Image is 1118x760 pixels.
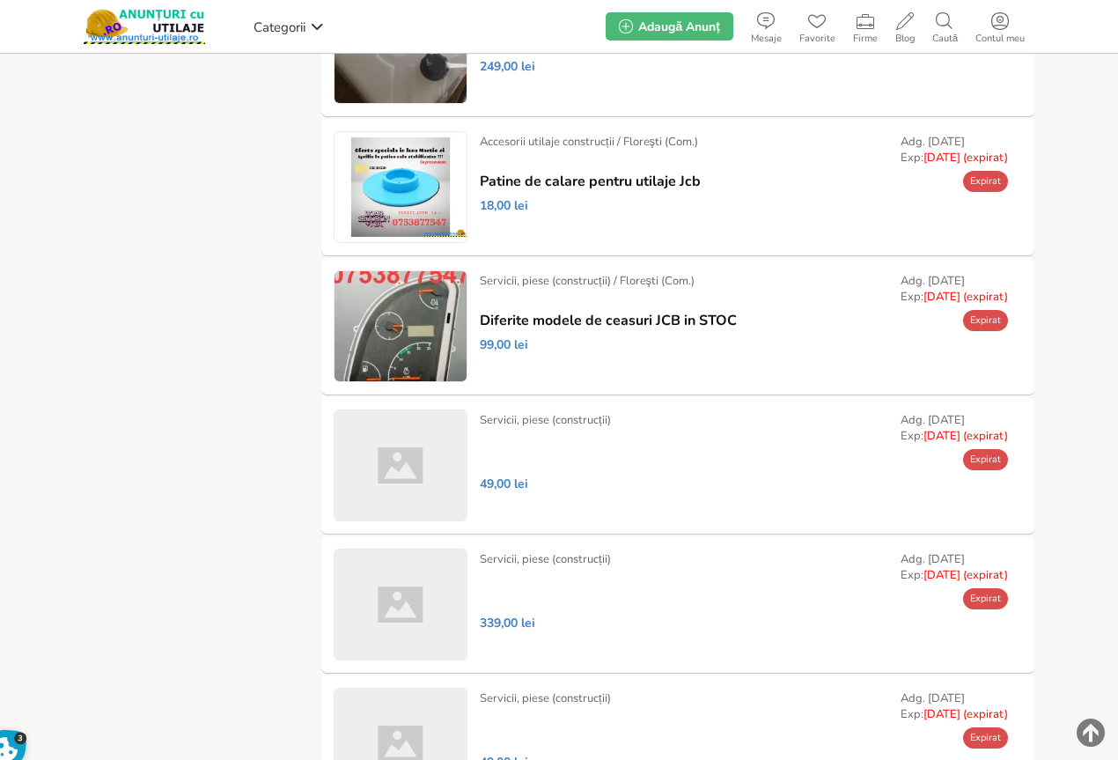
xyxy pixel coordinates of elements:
span: 249,00 lei [480,59,535,75]
span: Blog [886,33,923,44]
a: Firme [844,9,886,44]
div: Adg. [DATE] Exp: [901,690,1008,722]
span: 99,00 lei [480,337,528,353]
span: 3 [14,732,27,745]
img: Diferite modele de ceasuri JCB in STOC [335,271,467,381]
div: Adg. [DATE] Exp: [901,273,1008,305]
span: [DATE] (expirat) [923,567,1008,583]
div: Adg. [DATE] Exp: [901,134,1008,166]
a: Contul meu [967,9,1033,44]
a: Favorite [791,9,844,44]
div: Adg. [DATE] Exp: [901,412,1008,444]
span: 18,00 lei [480,198,528,214]
span: 49,00 lei [480,476,528,492]
span: [DATE] (expirat) [923,428,1008,444]
span: Expirat [970,453,1001,466]
img: Patine de calare pentru utilaje Jcb [335,132,467,242]
span: Favorite [791,33,844,44]
span: 339,00 lei [480,616,535,631]
span: Adaugă Anunț [638,18,719,35]
span: Contul meu [967,33,1033,44]
div: Adg. [DATE] Exp: [901,551,1008,583]
a: Diferite modele de ceasuri JCB in STOC [480,313,737,328]
span: Mesaje [742,33,791,44]
div: Servicii, piese (construcții) [480,551,611,567]
div: Servicii, piese (construcții) / Floreşti (Com.) [480,273,695,289]
a: Mesaje [742,9,791,44]
div: Servicii, piese (construcții) [480,412,611,428]
span: Expirat [970,314,1001,327]
span: Expirat [970,592,1001,605]
span: [DATE] (expirat) [923,150,1008,166]
a: Patine de calare pentru utilaje Jcb [480,173,701,189]
span: Expirat [970,731,1001,744]
span: Expirat [970,174,1001,188]
div: Servicii, piese (construcții) [480,690,611,706]
a: Blog [886,9,923,44]
a: Categorii [249,13,328,40]
img: scroll-to-top.png [1077,719,1105,747]
img: Anunturi-Utilaje.RO [84,9,205,44]
a: Adaugă Anunț [606,12,732,41]
span: Categorii [254,18,305,36]
span: Caută [923,33,967,44]
span: [DATE] (expirat) [923,289,1008,305]
span: Firme [844,33,886,44]
div: Accesorii utilaje construcții / Floreşti (Com.) [480,134,698,150]
span: [DATE] (expirat) [923,706,1008,722]
a: Caută [923,9,967,44]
